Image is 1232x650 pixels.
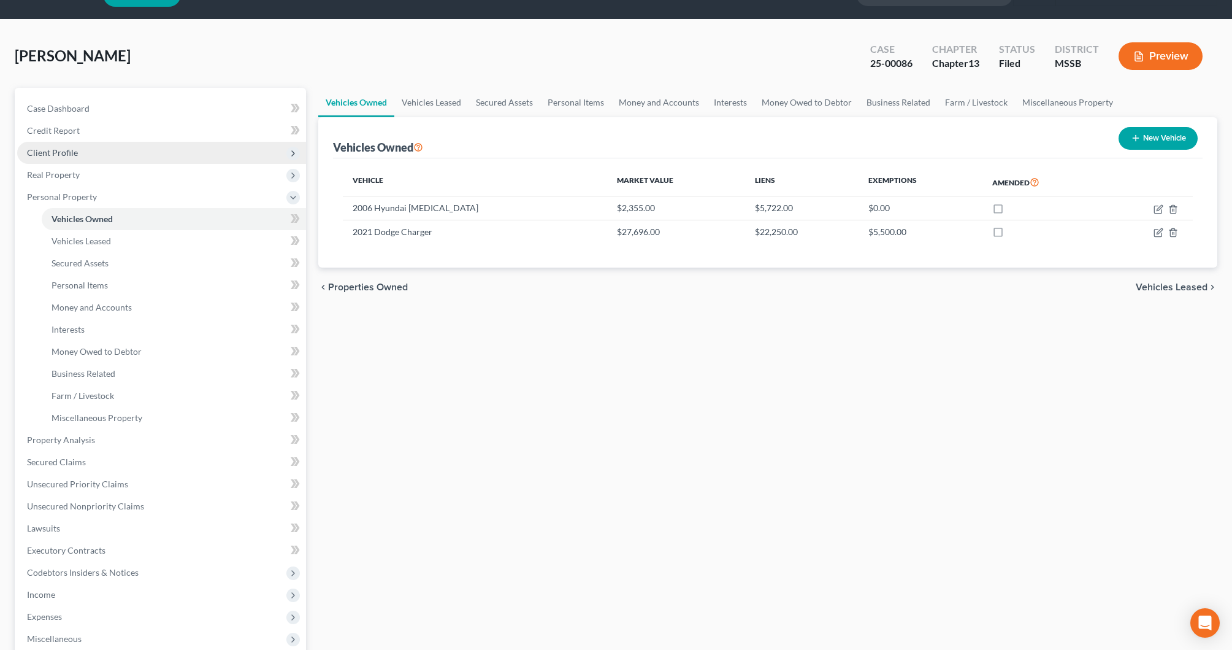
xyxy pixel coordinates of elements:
td: $27,696.00 [607,220,745,243]
div: Status [999,42,1035,56]
span: Lawsuits [27,523,60,533]
span: Vehicles Owned [52,214,113,224]
td: $5,500.00 [859,220,982,243]
div: Chapter [932,56,979,71]
a: Money and Accounts [42,296,306,319]
span: Property Analysis [27,435,95,445]
th: Exemptions [859,168,982,196]
a: Unsecured Nonpriority Claims [17,495,306,517]
span: Business Related [52,368,115,379]
span: [PERSON_NAME] [15,47,131,64]
a: Business Related [42,363,306,385]
a: Case Dashboard [17,98,306,120]
div: MSSB [1055,56,1099,71]
span: Case Dashboard [27,103,90,114]
a: Secured Claims [17,451,306,473]
a: Miscellaneous Property [1015,88,1120,117]
button: New Vehicle [1119,127,1198,150]
span: Properties Owned [328,282,408,292]
button: Vehicles Leased chevron_right [1136,282,1217,292]
a: Lawsuits [17,517,306,540]
td: 2006 Hyundai [MEDICAL_DATA] [343,196,606,220]
a: Personal Items [540,88,611,117]
a: Interests [706,88,754,117]
div: District [1055,42,1099,56]
td: $0.00 [859,196,982,220]
span: Credit Report [27,125,80,136]
button: Preview [1119,42,1203,70]
span: Money Owed to Debtor [52,346,142,357]
span: Income [27,589,55,600]
span: Interests [52,324,85,335]
a: Vehicles Leased [42,230,306,252]
span: Unsecured Priority Claims [27,479,128,489]
th: Market Value [607,168,745,196]
button: chevron_left Properties Owned [318,282,408,292]
div: Case [870,42,913,56]
span: Real Property [27,169,80,180]
span: Personal Property [27,192,97,202]
a: Farm / Livestock [42,385,306,407]
div: Open Intercom Messenger [1190,608,1220,638]
a: Money Owed to Debtor [754,88,859,117]
span: Secured Assets [52,258,109,268]
span: Vehicles Leased [52,236,111,246]
a: Vehicles Owned [42,208,306,230]
a: Money Owed to Debtor [42,341,306,363]
td: $2,355.00 [607,196,745,220]
span: Miscellaneous Property [52,412,142,423]
div: Vehicles Owned [333,140,423,155]
th: Liens [745,168,859,196]
span: Farm / Livestock [52,390,114,401]
span: Codebtors Insiders & Notices [27,567,139,578]
span: Expenses [27,611,62,622]
a: Secured Assets [42,252,306,274]
i: chevron_left [318,282,328,292]
td: $5,722.00 [745,196,859,220]
span: Personal Items [52,280,108,290]
a: Vehicles Leased [394,88,469,117]
div: 25-00086 [870,56,913,71]
a: Personal Items [42,274,306,296]
a: Credit Report [17,120,306,142]
span: 13 [968,57,979,69]
span: Money and Accounts [52,302,132,312]
a: Property Analysis [17,429,306,451]
a: Secured Assets [469,88,540,117]
td: $22,250.00 [745,220,859,243]
div: Filed [999,56,1035,71]
a: Vehicles Owned [318,88,394,117]
th: Vehicle [343,168,606,196]
a: Interests [42,319,306,341]
a: Unsecured Priority Claims [17,473,306,495]
span: Client Profile [27,147,78,158]
span: Vehicles Leased [1136,282,1207,292]
a: Miscellaneous Property [42,407,306,429]
th: Amended [982,168,1104,196]
a: Executory Contracts [17,540,306,562]
span: Miscellaneous [27,633,82,644]
div: Chapter [932,42,979,56]
a: Farm / Livestock [938,88,1015,117]
a: Money and Accounts [611,88,706,117]
span: Unsecured Nonpriority Claims [27,501,144,511]
span: Executory Contracts [27,545,105,555]
span: Secured Claims [27,457,86,467]
i: chevron_right [1207,282,1217,292]
td: 2021 Dodge Charger [343,220,606,243]
a: Business Related [859,88,938,117]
